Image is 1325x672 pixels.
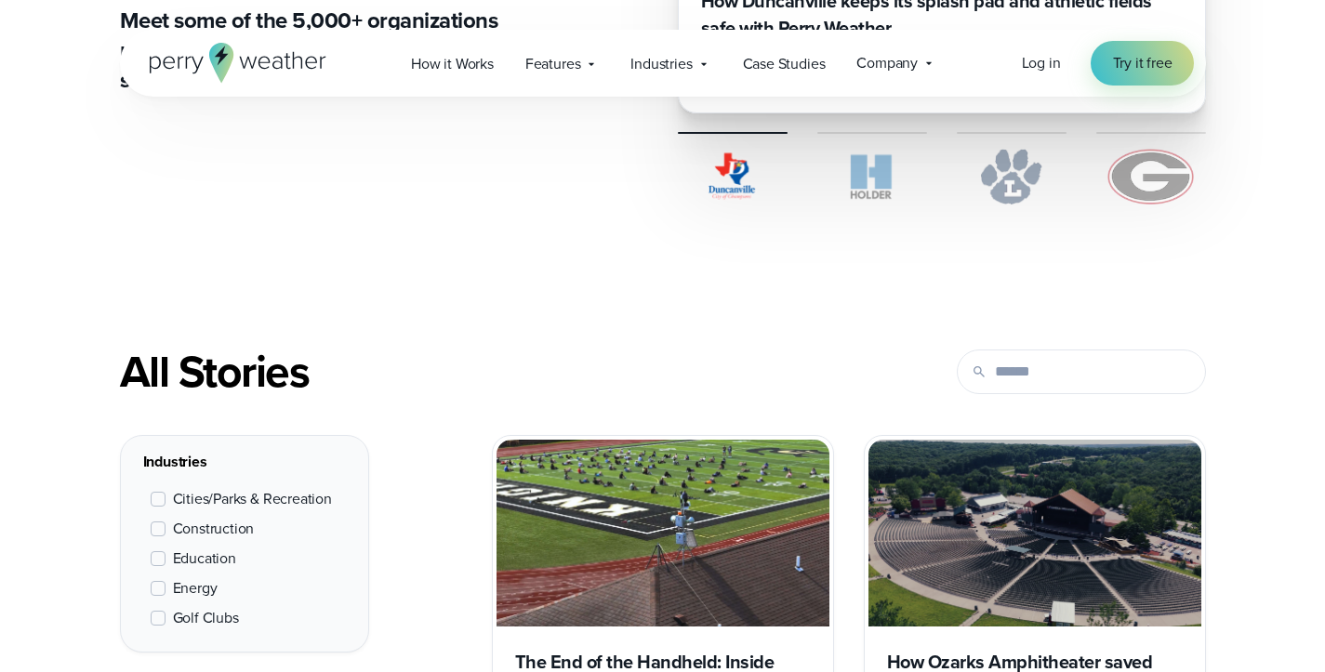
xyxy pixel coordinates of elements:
[678,149,788,204] img: City of Duncanville Logo
[173,547,236,570] span: Education
[173,518,255,540] span: Construction
[173,607,239,629] span: Golf Clubs
[525,53,581,75] span: Features
[743,53,826,75] span: Case Studies
[395,45,510,83] a: How it Works
[1091,41,1195,86] a: Try it free
[727,45,841,83] a: Case Studies
[1022,52,1061,73] span: Log in
[120,6,555,95] p: Meet some of the 5,000+ organizations relying on Perry Weather to keep their teams safe and opera...
[120,346,834,398] div: All Stories
[856,52,918,74] span: Company
[817,149,927,204] img: Holder.svg
[173,577,218,600] span: Energy
[143,451,346,473] div: Industries
[497,440,829,626] img: Perry Weather monitoring
[1113,52,1173,74] span: Try it free
[1022,52,1061,74] a: Log in
[630,53,692,75] span: Industries
[411,53,494,75] span: How it Works
[173,488,332,510] span: Cities/Parks & Recreation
